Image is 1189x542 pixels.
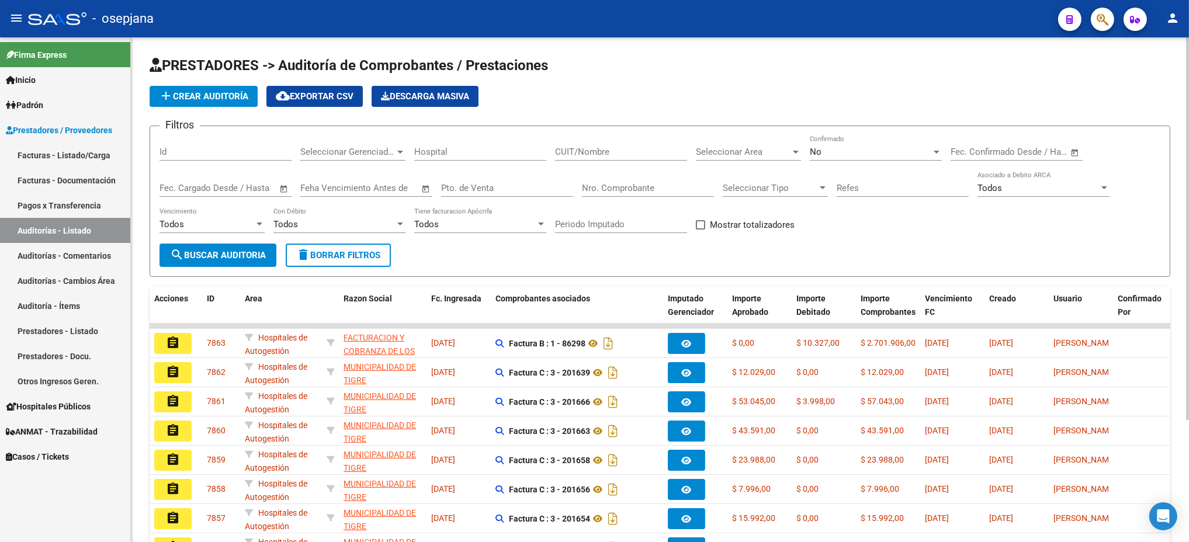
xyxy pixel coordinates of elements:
[154,294,188,303] span: Acciones
[796,338,840,348] span: $ 10.327,00
[509,368,590,377] strong: Factura C : 3 - 201639
[372,86,479,107] app-download-masive: Descarga masiva de comprobantes (adjuntos)
[796,513,819,523] span: $ 0,00
[925,513,949,523] span: [DATE]
[6,48,67,61] span: Firma Express
[861,426,904,435] span: $ 43.591,00
[989,484,1013,494] span: [DATE]
[166,336,180,350] mat-icon: assignment
[732,338,754,348] span: $ 0,00
[245,391,307,414] span: Hospitales de Autogestión
[344,391,416,414] span: MUNICIPALIDAD DE TIGRE
[344,362,416,385] span: MUNICIPALIDAD DE TIGRE
[339,286,427,338] datatable-header-cell: Razon Social
[207,455,226,464] span: 7859
[1149,502,1177,530] div: Open Intercom Messenger
[431,294,481,303] span: Fc. Ingresada
[732,513,775,523] span: $ 15.992,00
[344,421,416,443] span: MUNICIPALIDAD DE TIGRE
[810,147,821,157] span: No
[6,74,36,86] span: Inicio
[273,219,298,230] span: Todos
[160,183,207,193] input: Fecha inicio
[495,294,590,303] span: Comprobantes asociados
[732,397,775,406] span: $ 53.045,00
[727,286,792,338] datatable-header-cell: Importe Aprobado
[925,338,949,348] span: [DATE]
[989,294,1016,303] span: Creado
[861,338,916,348] span: $ 2.701.906,00
[6,425,98,438] span: ANMAT - Trazabilidad
[1053,294,1082,303] span: Usuario
[266,86,363,107] button: Exportar CSV
[856,286,920,338] datatable-header-cell: Importe Comprobantes
[92,6,154,32] span: - osepjana
[985,286,1049,338] datatable-header-cell: Creado
[861,513,904,523] span: $ 15.992,00
[989,397,1013,406] span: [DATE]
[861,397,904,406] span: $ 57.043,00
[989,338,1013,348] span: [DATE]
[989,367,1013,377] span: [DATE]
[920,286,985,338] datatable-header-cell: Vencimiento FC
[1053,484,1116,494] span: [PERSON_NAME]
[344,294,392,303] span: Razon Social
[696,147,791,157] span: Seleccionar Area
[605,509,621,528] i: Descargar documento
[245,421,307,443] span: Hospitales de Autogestión
[150,286,202,338] datatable-header-cell: Acciones
[344,360,422,385] div: - 30999284899
[605,392,621,411] i: Descargar documento
[166,453,180,467] mat-icon: assignment
[166,482,180,496] mat-icon: assignment
[605,480,621,499] i: Descargar documento
[509,485,590,494] strong: Factura C : 3 - 201656
[431,397,455,406] span: [DATE]
[276,91,353,102] span: Exportar CSV
[951,147,998,157] input: Fecha inicio
[344,477,422,502] div: - 30999284899
[509,426,590,436] strong: Factura C : 3 - 201663
[344,419,422,443] div: - 30999284899
[166,394,180,408] mat-icon: assignment
[796,397,835,406] span: $ 3.998,00
[1053,513,1116,523] span: [PERSON_NAME]
[668,294,714,317] span: Imputado Gerenciador
[170,250,266,260] span: Buscar Auditoria
[796,455,819,464] span: $ 0,00
[6,99,43,112] span: Padrón
[605,422,621,440] i: Descargar documento
[796,294,830,317] span: Importe Debitado
[296,248,310,262] mat-icon: delete
[509,339,585,348] strong: Factura B : 1 - 86298
[925,367,949,377] span: [DATE]
[605,363,621,382] i: Descargar documento
[601,334,616,353] i: Descargar documento
[6,450,69,463] span: Casos / Tickets
[207,397,226,406] span: 7861
[989,455,1013,464] span: [DATE]
[1008,147,1065,157] input: Fecha fin
[381,91,469,102] span: Descarga Masiva
[427,286,491,338] datatable-header-cell: Fc. Ingresada
[344,450,416,472] span: MUNICIPALIDAD DE TIGRE
[431,455,455,464] span: [DATE]
[276,89,290,103] mat-icon: cloud_download
[509,456,590,465] strong: Factura C : 3 - 201658
[977,183,1002,193] span: Todos
[296,250,380,260] span: Borrar Filtros
[861,455,904,464] span: $ 23.988,00
[1118,294,1162,317] span: Confirmado Por
[792,286,856,338] datatable-header-cell: Importe Debitado
[861,484,899,494] span: $ 7.996,00
[732,367,775,377] span: $ 12.029,00
[1053,455,1116,464] span: [PERSON_NAME]
[6,124,112,137] span: Prestadores / Proveedores
[1166,11,1180,25] mat-icon: person
[240,286,322,338] datatable-header-cell: Area
[207,484,226,494] span: 7858
[166,365,180,379] mat-icon: assignment
[245,333,307,356] span: Hospitales de Autogestión
[1069,146,1082,159] button: Open calendar
[344,508,416,531] span: MUNICIPALIDAD DE TIGRE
